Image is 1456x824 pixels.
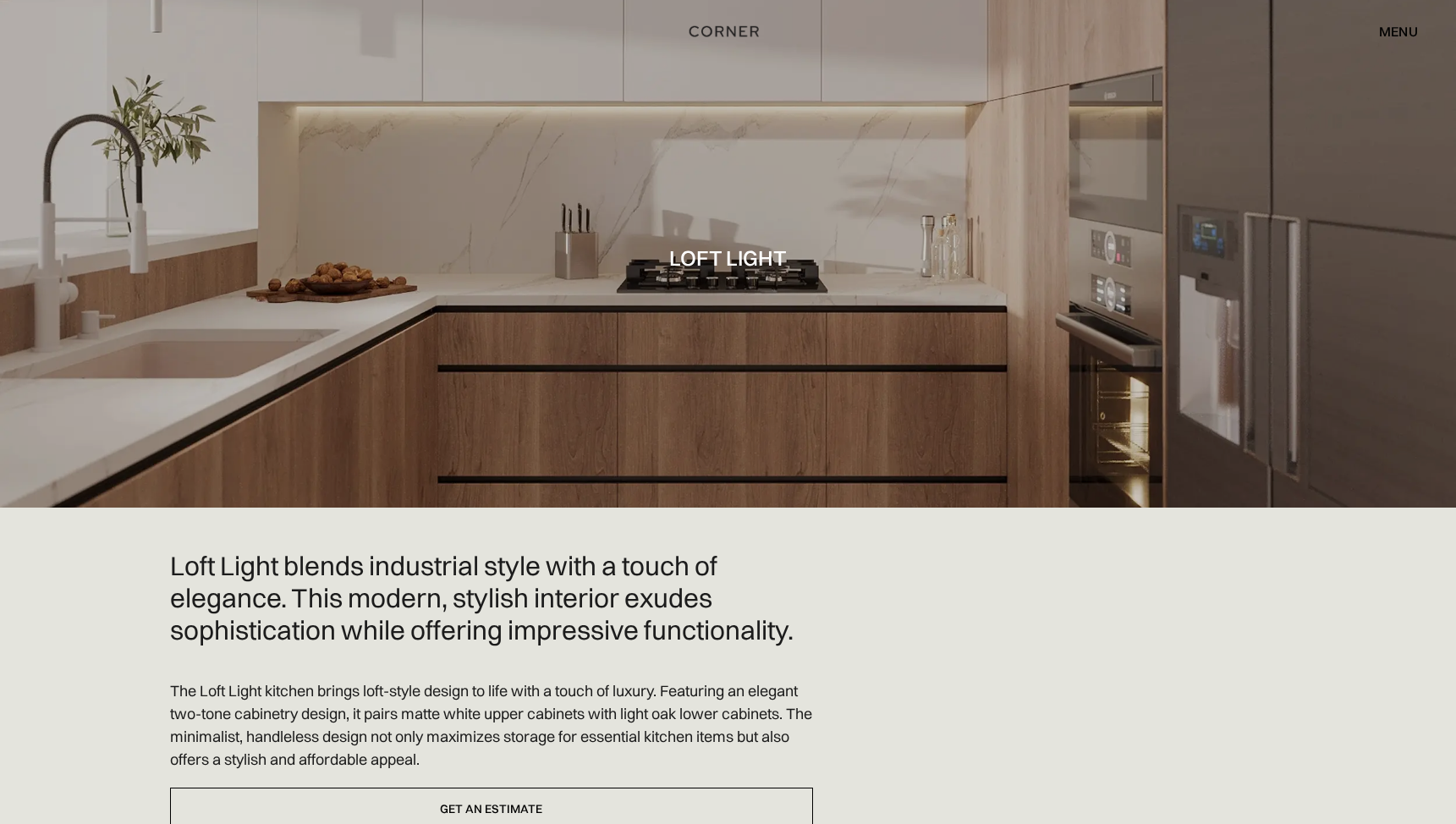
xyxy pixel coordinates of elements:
h2: Loft Light blends industrial style with a touch of elegance. This modern, stylish interior exudes... [170,550,813,645]
h1: Loft Light [669,246,787,269]
a: home [666,20,789,42]
div: menu [1379,25,1418,38]
p: The Loft Light kitchen brings loft-style design to life with a touch of luxury. Featuring an eleg... [170,679,813,771]
div: menu [1362,17,1418,46]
